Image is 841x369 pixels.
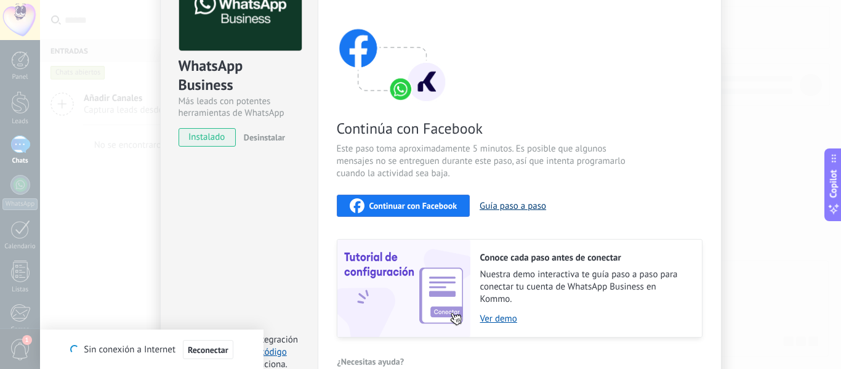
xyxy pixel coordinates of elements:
div: Más leads con potentes herramientas de WhatsApp [179,95,300,119]
span: Continúa con Facebook [337,119,630,138]
h2: Conoce cada paso antes de conectar [480,252,690,264]
button: Reconectar [183,340,233,360]
div: Sin conexión a Internet [70,339,233,360]
button: Guía paso a paso [480,200,546,212]
span: instalado [179,128,235,147]
div: WhatsApp Business [179,56,300,95]
span: Nuestra demo interactiva te guía paso a paso para conectar tu cuenta de WhatsApp Business en Kommo. [480,269,690,306]
a: Ver demo [480,313,690,325]
span: ¿Necesitas ayuda? [337,357,404,366]
span: Copilot [827,169,840,198]
span: Continuar con Facebook [369,201,457,210]
span: Reconectar [188,346,228,354]
img: connect with facebook [337,5,448,103]
span: Desinstalar [244,132,285,143]
span: Este paso toma aproximadamente 5 minutos. Es posible que algunos mensajes no se entreguen durante... [337,143,630,180]
button: Desinstalar [239,128,285,147]
button: Continuar con Facebook [337,195,470,217]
